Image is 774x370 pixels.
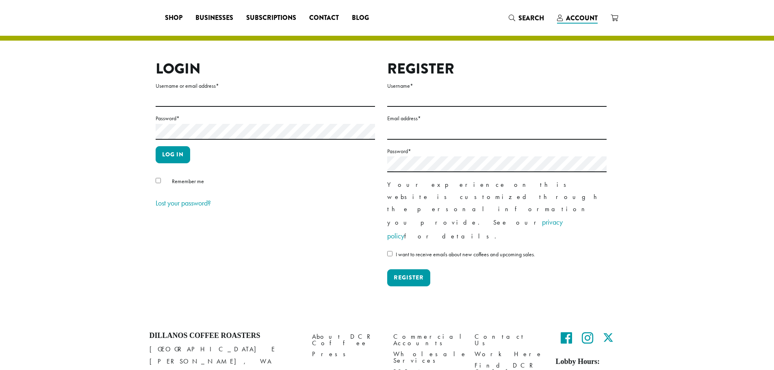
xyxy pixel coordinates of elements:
[312,331,381,349] a: About DCR Coffee
[556,357,625,366] h5: Lobby Hours:
[566,13,598,23] span: Account
[195,13,233,23] span: Businesses
[387,81,607,91] label: Username
[475,331,544,349] a: Contact Us
[246,13,296,23] span: Subscriptions
[393,349,462,366] a: Wholesale Services
[158,11,189,24] a: Shop
[502,11,551,25] a: Search
[396,251,535,258] span: I want to receive emails about new coffees and upcoming sales.
[172,177,204,185] span: Remember me
[156,146,190,163] button: Log in
[156,198,211,208] a: Lost your password?
[150,331,300,340] h4: Dillanos Coffee Roasters
[387,146,607,156] label: Password
[387,113,607,123] label: Email address
[393,331,462,349] a: Commercial Accounts
[156,81,375,91] label: Username or email address
[165,13,182,23] span: Shop
[352,13,369,23] span: Blog
[312,349,381,360] a: Press
[387,60,607,78] h2: Register
[156,113,375,123] label: Password
[387,217,563,240] a: privacy policy
[475,349,544,360] a: Work Here
[156,60,375,78] h2: Login
[387,251,392,256] input: I want to receive emails about new coffees and upcoming sales.
[387,179,607,243] p: Your experience on this website is customized through the personal information you provide. See o...
[518,13,544,23] span: Search
[309,13,339,23] span: Contact
[387,269,430,286] button: Register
